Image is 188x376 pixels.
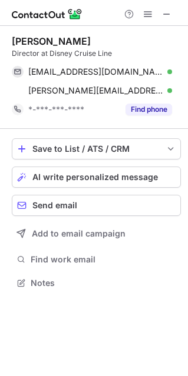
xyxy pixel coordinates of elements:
[32,172,158,182] span: AI write personalized message
[31,254,176,265] span: Find work email
[32,229,126,238] span: Add to email campaign
[12,48,181,59] div: Director at Disney Cruise Line
[126,104,172,115] button: Reveal Button
[12,275,181,291] button: Notes
[12,7,83,21] img: ContactOut v5.3.10
[28,85,163,96] span: [PERSON_NAME][EMAIL_ADDRESS][PERSON_NAME][DOMAIN_NAME]
[32,144,160,154] div: Save to List / ATS / CRM
[31,278,176,288] span: Notes
[12,223,181,244] button: Add to email campaign
[12,167,181,188] button: AI write personalized message
[32,201,77,210] span: Send email
[12,35,91,47] div: [PERSON_NAME]
[12,251,181,268] button: Find work email
[12,195,181,216] button: Send email
[12,138,181,159] button: save-profile-one-click
[28,66,163,77] span: [EMAIL_ADDRESS][DOMAIN_NAME]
